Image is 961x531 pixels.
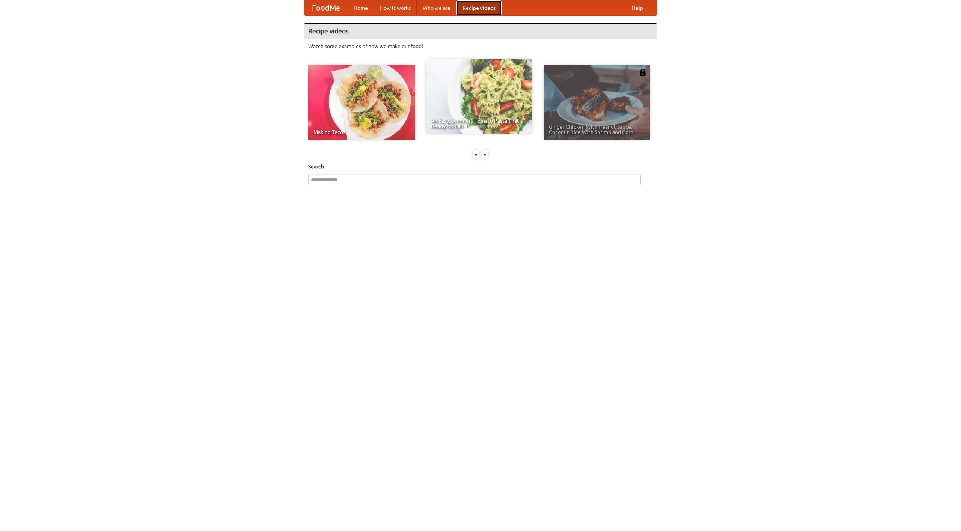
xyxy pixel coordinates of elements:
a: FoodMe [304,0,348,15]
a: Making Tacos [308,65,415,140]
img: 483408.png [639,69,646,76]
a: An Easy, Summery Tomato Pasta That's Ready for Fall [426,59,532,134]
div: « [473,150,479,159]
a: How it works [374,0,417,15]
a: Recipe videos [456,0,502,15]
span: An Easy, Summery Tomato Pasta That's Ready for Fall [431,118,527,129]
a: Who we are [417,0,456,15]
a: Home [348,0,374,15]
a: Help [626,0,649,15]
h4: Recipe videos [304,24,657,39]
h5: Search [308,163,653,170]
p: Watch some examples of how we make our food! [308,42,653,50]
div: » [482,150,488,159]
span: Making Tacos [313,129,410,135]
